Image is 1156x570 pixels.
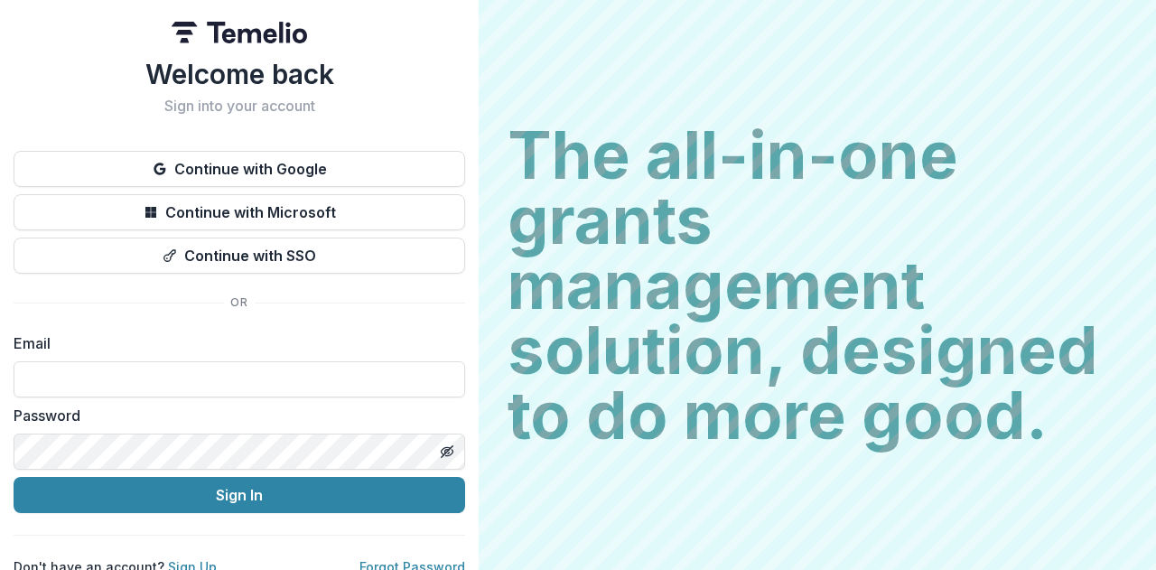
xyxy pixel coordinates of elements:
[172,22,307,43] img: Temelio
[14,477,465,513] button: Sign In
[14,151,465,187] button: Continue with Google
[14,405,454,426] label: Password
[14,58,465,90] h1: Welcome back
[14,332,454,354] label: Email
[433,437,461,466] button: Toggle password visibility
[14,238,465,274] button: Continue with SSO
[14,194,465,230] button: Continue with Microsoft
[14,98,465,115] h2: Sign into your account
